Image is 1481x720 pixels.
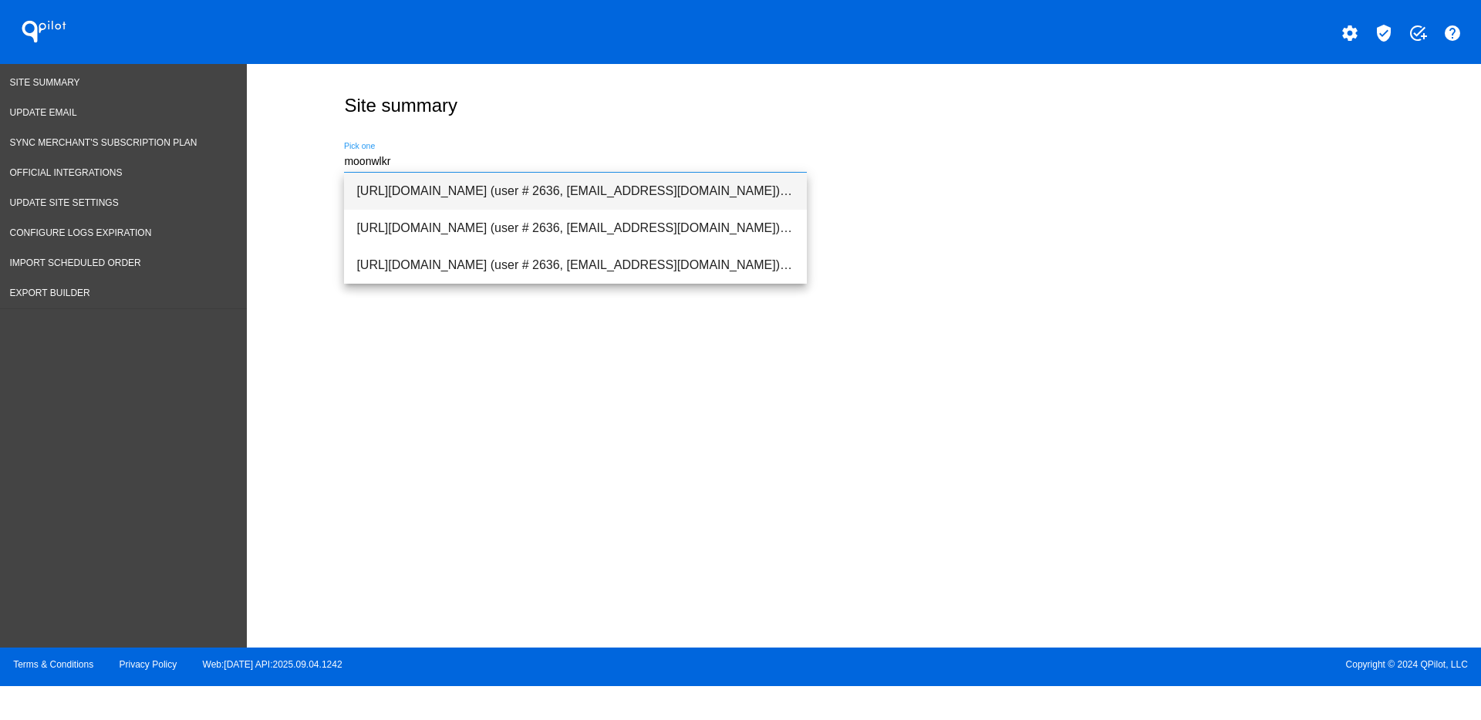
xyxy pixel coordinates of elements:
span: Update Email [10,107,77,118]
mat-icon: help [1443,24,1462,42]
input: Number [344,156,807,168]
span: Import Scheduled Order [10,257,141,268]
a: Web:[DATE] API:2025.09.04.1242 [203,659,342,670]
span: Update Site Settings [10,197,119,208]
mat-icon: verified_user [1375,24,1393,42]
h2: Site summary [344,95,457,116]
a: Privacy Policy [120,659,177,670]
mat-icon: add_task [1408,24,1427,42]
span: [URL][DOMAIN_NAME] (user # 2636, [EMAIL_ADDRESS][DOMAIN_NAME]) - Production [356,173,794,210]
span: Copyright © 2024 QPilot, LLC [754,659,1468,670]
span: Official Integrations [10,167,123,178]
mat-icon: settings [1341,24,1359,42]
span: Export Builder [10,288,90,298]
span: Sync Merchant's Subscription Plan [10,137,197,148]
span: [URL][DOMAIN_NAME] (user # 2636, [EMAIL_ADDRESS][DOMAIN_NAME]) - Test [356,247,794,284]
h1: QPilot [13,16,75,47]
a: Terms & Conditions [13,659,93,670]
span: Configure logs expiration [10,227,152,238]
span: [URL][DOMAIN_NAME] (user # 2636, [EMAIL_ADDRESS][DOMAIN_NAME]) - Production [356,210,794,247]
span: Site Summary [10,77,80,88]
